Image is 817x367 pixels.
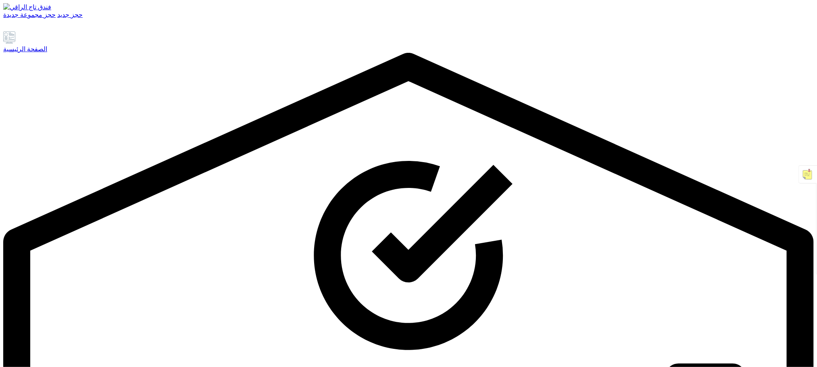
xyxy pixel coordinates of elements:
[3,24,14,31] a: يدعم
[15,24,26,31] a: إعدادات
[3,11,56,18] a: حجز مجموعة جديدة
[3,3,814,11] a: فندق تاج الراقي
[57,11,83,18] a: حجز جديد
[3,46,47,52] font: الصفحة الرئيسية
[3,3,51,11] img: فندق تاج الراقي
[3,31,814,53] a: الصفحة الرئيسية
[27,24,37,31] a: تعليقات الموظفين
